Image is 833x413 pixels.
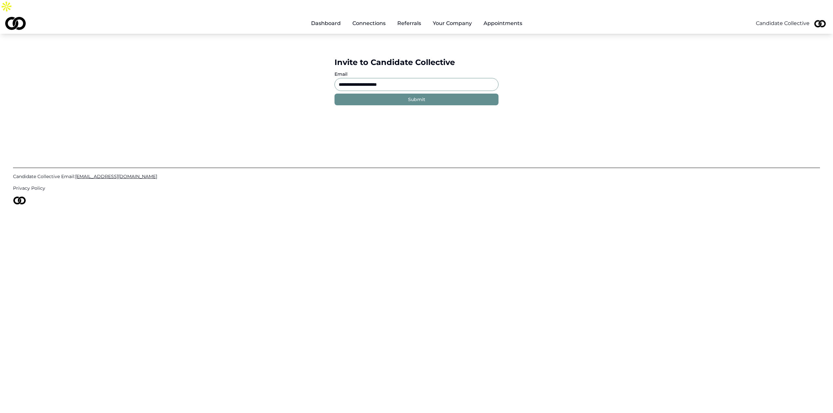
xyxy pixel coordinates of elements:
button: Candidate Collective [756,19,810,27]
span: [EMAIL_ADDRESS][DOMAIN_NAME] [75,174,157,179]
nav: Main [306,17,527,30]
img: logo [13,197,26,204]
img: 126d1970-4131-4eca-9e04-994076d8ae71-2-profile_picture.jpeg [812,16,828,31]
div: Invite to Candidate Collective [335,57,498,68]
button: Submit [335,94,498,105]
a: Candidate Collective Email:[EMAIL_ADDRESS][DOMAIN_NAME] [13,173,820,180]
a: Dashboard [306,17,346,30]
button: Your Company [428,17,477,30]
a: Appointments [478,17,527,30]
img: logo [5,17,26,30]
a: Connections [347,17,391,30]
div: Submit [408,96,425,103]
a: Privacy Policy [13,185,820,191]
a: Referrals [392,17,426,30]
label: Email [335,71,348,77]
